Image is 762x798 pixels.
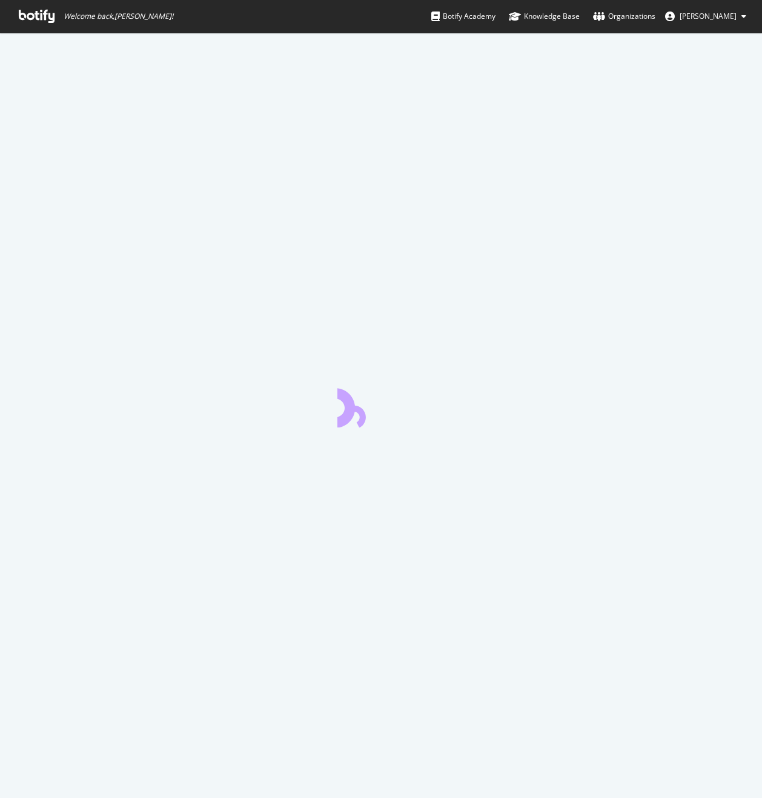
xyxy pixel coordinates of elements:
span: Steve Valenza [680,11,737,21]
span: Welcome back, [PERSON_NAME] ! [64,12,173,21]
div: Knowledge Base [509,10,580,22]
div: Botify Academy [431,10,495,22]
div: animation [337,384,425,427]
button: [PERSON_NAME] [655,7,756,26]
div: Organizations [593,10,655,22]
